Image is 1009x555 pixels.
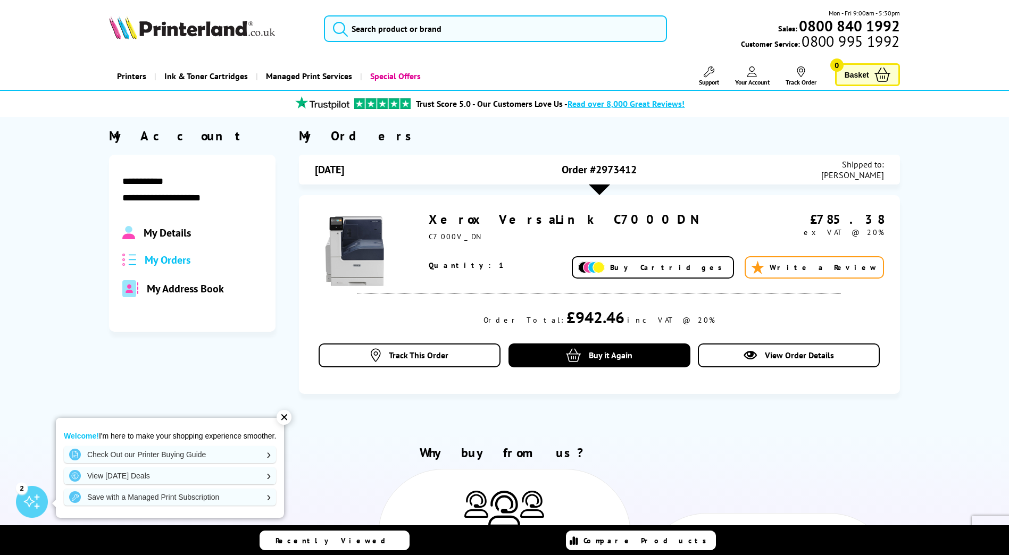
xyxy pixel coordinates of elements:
[154,63,256,90] a: Ink & Toner Cartridges
[290,96,354,110] img: trustpilot rating
[122,254,136,266] img: all-order.svg
[829,8,900,18] span: Mon - Fri 9:00am - 5:30pm
[429,260,505,270] span: Quantity: 1
[747,228,884,237] div: ex VAT @ 20%
[821,159,884,170] span: Shipped to:
[583,536,712,545] span: Compare Products
[799,16,900,36] b: 0800 840 1992
[16,482,28,494] div: 2
[699,66,719,86] a: Support
[319,343,501,367] a: Track This Order
[770,263,878,272] span: Write a Review
[745,256,884,279] a: Write a Review
[64,431,276,441] p: I'm here to make your shopping experience smoother.
[147,282,224,296] span: My Address Book
[698,343,880,367] a: View Order Details
[109,16,275,39] img: Printerland Logo
[735,66,770,86] a: Your Account
[627,315,715,325] div: inc VAT @ 20%
[109,16,311,41] a: Printerland Logo
[109,63,154,90] a: Printers
[566,531,716,550] a: Compare Products
[324,15,667,42] input: Search product or brand
[520,491,544,518] img: Printer Experts
[821,170,884,180] span: [PERSON_NAME]
[109,128,275,144] div: My Account
[360,63,429,90] a: Special Offers
[610,263,728,272] span: Buy Cartridges
[562,163,637,176] span: Order #2973412
[488,491,520,527] img: Printer Experts
[299,128,900,144] div: My Orders
[778,23,797,33] span: Sales:
[429,232,747,241] div: C7000V_DN
[109,444,899,461] h2: Why buy from us?
[483,315,564,325] div: Order Total:
[64,446,276,463] a: Check Out our Printer Buying Guide
[64,467,276,484] a: View [DATE] Deals
[122,226,135,240] img: Profile.svg
[164,63,248,90] span: Ink & Toner Cartridges
[464,491,488,518] img: Printer Experts
[747,211,884,228] div: £785.38
[835,63,900,86] a: Basket 0
[741,36,899,49] span: Customer Service:
[315,211,395,291] img: Xerox VersaLink C7000DN
[568,98,685,109] span: Read over 8,000 Great Reviews!
[354,98,411,109] img: trustpilot rating
[389,350,448,360] span: Track This Order
[800,36,899,46] span: 0800 995 1992
[260,531,410,550] a: Recently Viewed
[145,253,190,267] span: My Orders
[797,21,900,31] a: 0800 840 1992
[508,343,690,367] a: Buy it Again
[572,256,734,279] a: Buy Cartridges
[429,211,699,228] a: Xerox VersaLink C7000DN
[277,410,291,425] div: ✕
[578,262,605,274] img: Add Cartridges
[735,78,770,86] span: Your Account
[64,489,276,506] a: Save with a Managed Print Subscription
[256,63,360,90] a: Managed Print Services
[276,536,396,545] span: Recently Viewed
[416,98,685,109] a: Trust Score 5.0 - Our Customers Love Us -Read over 8,000 Great Reviews!
[144,226,191,240] span: My Details
[845,68,869,82] span: Basket
[699,78,719,86] span: Support
[765,350,834,360] span: View Order Details
[830,58,844,72] span: 0
[64,432,99,440] strong: Welcome!
[786,66,816,86] a: Track Order
[315,163,344,176] span: [DATE]
[122,280,138,297] img: address-book-duotone-solid.svg
[589,350,632,360] span: Buy it Again
[566,307,624,327] div: £942.46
